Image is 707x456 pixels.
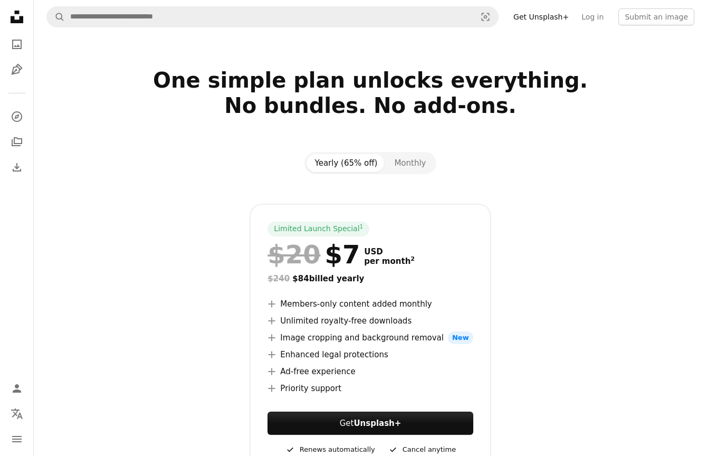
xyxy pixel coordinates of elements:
[267,365,473,378] li: Ad-free experience
[267,272,473,285] div: $84 billed yearly
[267,348,473,361] li: Enhanced legal protections
[6,106,27,127] a: Explore
[6,6,27,30] a: Home — Unsplash
[6,429,27,450] button: Menu
[267,274,290,283] span: $240
[267,222,369,236] div: Limited Launch Special
[307,154,386,172] button: Yearly (65% off)
[575,8,610,25] a: Log in
[353,419,401,428] strong: Unsplash+
[6,378,27,399] a: Log in / Sign up
[358,224,366,234] a: 1
[267,241,320,268] span: $20
[473,7,498,27] button: Visual search
[364,256,415,266] span: per month
[360,223,364,230] sup: 1
[46,6,499,27] form: Find visuals sitewide
[6,157,27,178] a: Download History
[6,403,27,424] button: Language
[507,8,575,25] a: Get Unsplash+
[267,412,473,435] button: GetUnsplash+
[388,443,456,456] div: Cancel anytime
[364,247,415,256] span: USD
[448,331,473,344] span: New
[267,241,360,268] div: $7
[47,7,65,27] button: Search Unsplash
[6,34,27,55] a: Photos
[267,382,473,395] li: Priority support
[285,443,375,456] div: Renews automatically
[410,255,415,262] sup: 2
[386,154,434,172] button: Monthly
[6,59,27,80] a: Illustrations
[267,315,473,327] li: Unlimited royalty-free downloads
[618,8,694,25] button: Submit an image
[267,298,473,310] li: Members-only content added monthly
[408,256,417,266] a: 2
[267,331,473,344] li: Image cropping and background removal
[46,68,694,144] h2: One simple plan unlocks everything. No bundles. No add-ons.
[6,131,27,153] a: Collections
